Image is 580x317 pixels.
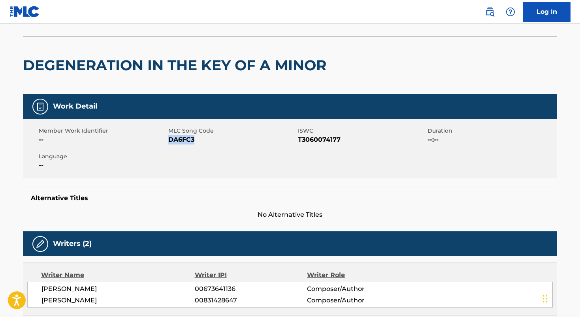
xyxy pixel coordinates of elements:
[31,194,549,202] h5: Alternative Titles
[298,127,426,135] span: ISWC
[39,135,166,144] span: --
[298,135,426,144] span: T3060074177
[195,270,307,280] div: Writer IPI
[39,127,166,135] span: Member Work Identifier
[506,7,515,17] img: help
[307,296,409,305] span: Composer/Author
[41,284,195,294] span: [PERSON_NAME]
[543,287,548,311] div: Drag
[523,2,571,22] a: Log In
[41,270,195,280] div: Writer Name
[485,7,495,17] img: search
[503,4,518,20] div: Help
[482,4,498,20] a: Public Search
[168,127,296,135] span: MLC Song Code
[168,135,296,144] span: DA6FC3
[9,6,40,17] img: MLC Logo
[540,279,580,317] iframe: Chat Widget
[39,161,166,170] span: --
[427,127,555,135] span: Duration
[195,296,307,305] span: 00831428647
[53,239,92,248] h5: Writers (2)
[195,284,307,294] span: 00673641136
[427,135,555,144] span: --:--
[53,102,97,111] h5: Work Detail
[307,270,409,280] div: Writer Role
[23,56,330,74] h2: DEGENERATION IN THE KEY OF A MINOR
[36,239,45,249] img: Writers
[39,152,166,161] span: Language
[36,102,45,111] img: Work Detail
[23,210,557,219] span: No Alternative Titles
[41,296,195,305] span: [PERSON_NAME]
[307,284,409,294] span: Composer/Author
